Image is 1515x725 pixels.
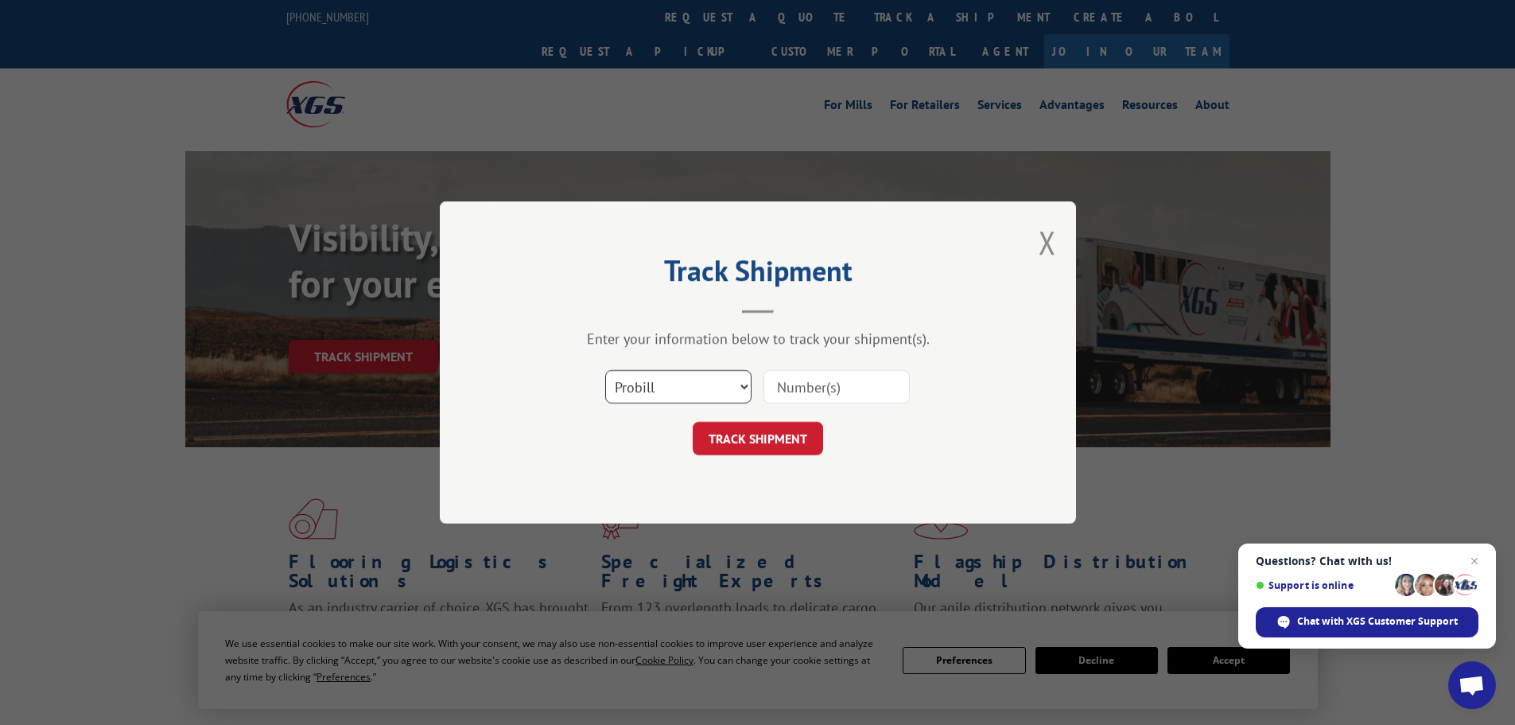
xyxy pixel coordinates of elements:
[519,329,996,348] div: Enter your information below to track your shipment(s).
[1448,661,1496,709] div: Open chat
[1465,552,1484,571] span: Close chat
[1256,555,1478,567] span: Questions? Chat with us!
[1256,607,1478,637] div: Chat with XGS Customer Support
[1297,614,1458,629] span: Chat with XGS Customer Support
[519,259,996,290] h2: Track Shipment
[1256,579,1389,591] span: Support is online
[1039,221,1056,263] button: Close modal
[693,422,823,455] button: TRACK SHIPMENT
[763,370,910,403] input: Number(s)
